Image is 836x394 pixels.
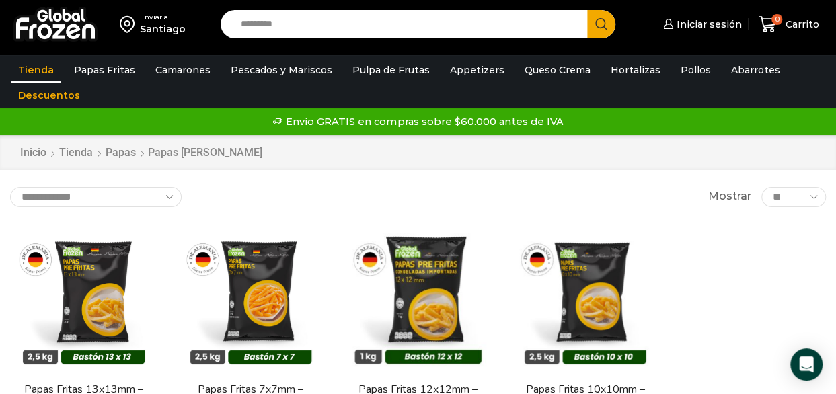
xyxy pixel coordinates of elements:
[11,83,87,108] a: Descuentos
[20,145,47,161] a: Inicio
[724,57,787,83] a: Abarrotes
[660,11,742,38] a: Iniciar sesión
[674,57,718,83] a: Pollos
[149,57,217,83] a: Camarones
[140,22,186,36] div: Santiago
[105,145,137,161] a: Papas
[148,146,262,159] h1: Papas [PERSON_NAME]
[140,13,186,22] div: Enviar a
[755,9,823,40] a: 0 Carrito
[604,57,667,83] a: Hortalizas
[518,57,597,83] a: Queso Crema
[20,145,262,161] nav: Breadcrumb
[587,10,615,38] button: Search button
[224,57,339,83] a: Pescados y Mariscos
[782,17,819,31] span: Carrito
[790,348,823,381] div: Open Intercom Messenger
[771,14,782,25] span: 0
[11,57,61,83] a: Tienda
[708,189,751,204] span: Mostrar
[59,145,93,161] a: Tienda
[443,57,511,83] a: Appetizers
[346,57,436,83] a: Pulpa de Frutas
[120,13,140,36] img: address-field-icon.svg
[10,187,182,207] select: Pedido de la tienda
[673,17,742,31] span: Iniciar sesión
[67,57,142,83] a: Papas Fritas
